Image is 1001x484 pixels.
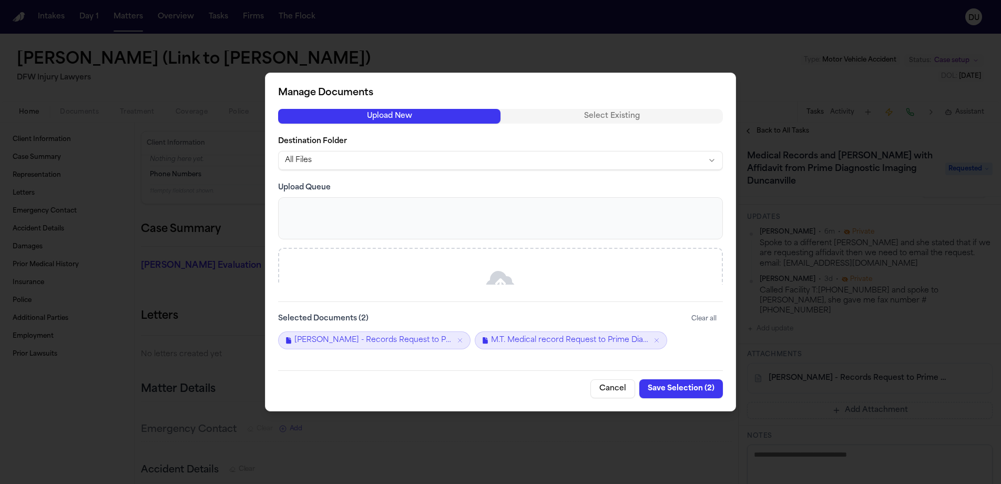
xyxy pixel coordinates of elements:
[590,379,635,398] button: Cancel
[294,335,452,346] span: [PERSON_NAME] - Records Request to Prime Diagnostic Imaging - [DATE]
[456,337,464,344] button: Remove M. Thorpe - Records Request to Prime Diagnostic Imaging - 8.22.25
[500,109,723,124] button: Select Existing
[278,136,723,147] label: Destination Folder
[278,86,723,100] h2: Manage Documents
[639,379,723,398] button: Save Selection (2)
[278,183,723,193] h3: Upload Queue
[278,314,369,324] label: Selected Documents ( 2 )
[653,337,660,344] button: Remove M.T. Medical record Request to Prime Diagnostic x2.pdf
[278,109,500,124] button: Upload New
[685,310,723,327] button: Clear all
[491,335,649,346] span: M.T. Medical record Request to Prime Diagnostic x2.pdf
